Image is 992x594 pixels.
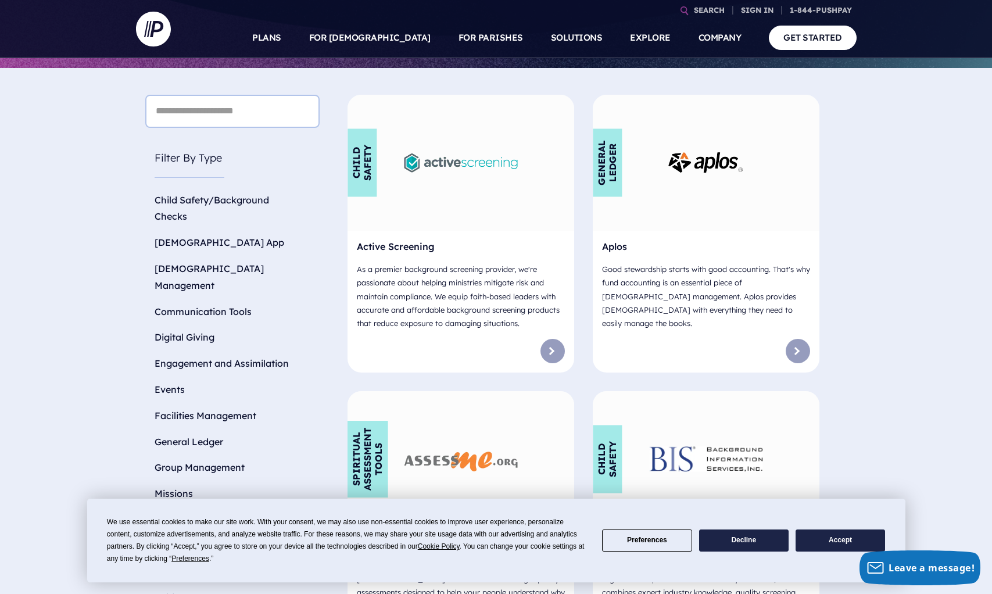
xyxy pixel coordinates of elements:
img: Background Information Services - Logo [649,446,762,472]
li: Facilities Management [145,403,320,429]
button: Preferences [602,529,692,552]
div: General Ledger [593,129,622,197]
h6: Aplos [602,240,810,257]
h6: Active Screening [357,240,565,257]
button: Accept [796,529,885,552]
img: AssessMe - Logo [404,447,517,471]
span: Preferences [171,554,209,563]
h5: Filter By Type [145,139,320,187]
div: Child Safety [593,425,622,493]
li: Communication Tools [145,299,320,325]
div: Child Safety [348,129,377,197]
li: Group Management [145,455,320,481]
img: Aplos - Logo [668,152,744,173]
a: GET STARTED [769,26,857,49]
li: [DEMOGRAPHIC_DATA] App [145,230,320,256]
li: Digital Giving [145,324,320,350]
li: Missions [145,481,320,507]
a: COMPANY [699,17,742,58]
a: FOR PARISHES [459,17,523,58]
li: Child Safety/Background Checks [145,187,320,230]
li: [DEMOGRAPHIC_DATA] Management [145,256,320,299]
button: Decline [699,529,789,552]
button: Leave a message! [860,550,980,585]
a: FOR [DEMOGRAPHIC_DATA] [309,17,431,58]
img: Active Screening - Logo [404,153,517,172]
p: As a premier background screening provider, we're passionate about helping ministries mitigate ri... [357,258,565,335]
span: Leave a message! [889,561,975,574]
a: EXPLORE [630,17,671,58]
span: Cookie Policy [418,542,460,550]
li: Events [145,377,320,403]
a: SOLUTIONS [551,17,603,58]
div: We use essential cookies to make our site work. With your consent, we may also use non-essential ... [107,516,588,565]
li: Engagement and Assimilation [145,350,320,377]
p: Good stewardship starts with good accounting. That's why fund accounting is an essential piece of... [602,258,810,335]
div: Cookie Consent Prompt [87,499,905,582]
li: General Ledger [145,429,320,455]
a: PLANS [252,17,281,58]
div: Spiritual Assessment Tools [348,421,388,498]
